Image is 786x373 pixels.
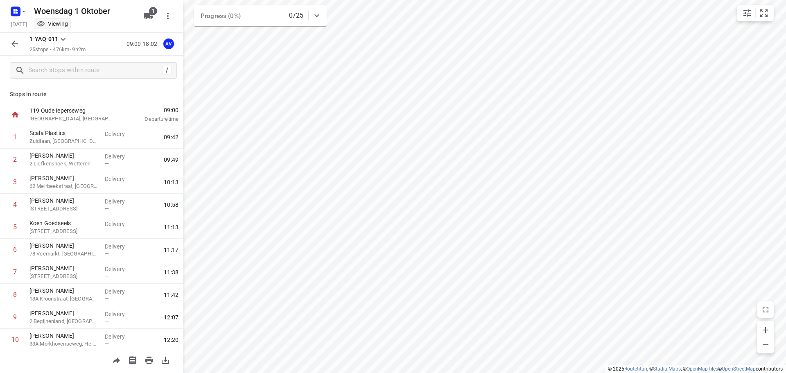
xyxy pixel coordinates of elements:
p: 119 Oude Ieperseweg [29,106,115,115]
p: 2 Begijnenland, [GEOGRAPHIC_DATA] [29,317,98,326]
span: 10:58 [164,201,178,209]
span: — [105,206,109,212]
div: 7 [13,268,17,276]
span: — [105,341,109,347]
span: 10:13 [164,178,178,186]
p: 78 Veemarkt, [GEOGRAPHIC_DATA] [29,250,98,258]
p: Delivery [105,197,135,206]
span: 11:17 [164,246,178,254]
button: 1 [140,8,156,24]
div: Progress (0%)0/25 [194,5,327,26]
p: 1-YAQ-011 [29,35,58,43]
p: Delivery [105,130,135,138]
a: OpenStreetMap [722,366,756,372]
p: [PERSON_NAME] [29,151,98,160]
p: [PERSON_NAME] [29,197,98,205]
span: — [105,318,109,324]
p: Delivery [105,265,135,273]
p: Koen Goedseels [29,219,98,227]
span: — [105,273,109,279]
p: Departure time [124,115,178,123]
p: 2 Liefkenshoek, Wetteren [29,160,98,168]
p: Delivery [105,152,135,161]
span: 09:49 [164,156,178,164]
p: [PERSON_NAME] [29,332,98,340]
span: — [105,183,109,189]
div: / [163,66,172,75]
p: Delivery [105,220,135,228]
span: 09:00 [124,106,178,114]
p: Stops in route [10,90,174,99]
p: [PERSON_NAME] [29,309,98,317]
span: 1 [149,7,157,15]
span: — [105,251,109,257]
span: 11:42 [164,291,178,299]
p: [PERSON_NAME] [29,242,98,250]
span: Assigned to Axel Verzele [160,40,177,47]
p: 09:00-18:02 [126,40,160,48]
p: 0/25 [289,11,303,20]
p: 13 Stationsstraat, Mechelen [29,227,98,235]
span: Download route [157,356,174,364]
span: Print route [141,356,157,364]
span: Progress (0%) [201,12,241,20]
button: Fit zoom [756,5,772,21]
span: 11:13 [164,223,178,231]
p: Delivery [105,310,135,318]
button: Map settings [739,5,755,21]
p: [PERSON_NAME] [29,264,98,272]
div: 10 [11,336,19,344]
span: Share route [108,356,124,364]
span: — [105,296,109,302]
div: 1 [13,133,17,141]
div: 8 [13,291,17,298]
p: Delivery [105,175,135,183]
span: 09:42 [164,133,178,141]
p: Zuidlaan, [GEOGRAPHIC_DATA] [29,137,98,145]
div: 9 [13,313,17,321]
span: Print shipping labels [124,356,141,364]
div: 4 [13,201,17,208]
p: [STREET_ADDRESS] [29,272,98,280]
p: 128 Blaasveldstraat, Willebroek [29,205,98,213]
div: 2 [13,156,17,163]
span: 12:20 [164,336,178,344]
span: — [105,138,109,144]
p: Delivery [105,287,135,296]
p: Delivery [105,332,135,341]
span: 11:38 [164,268,178,276]
p: 25 stops • 476km • 9h2m [29,46,86,54]
div: small contained button group [737,5,774,21]
div: 5 [13,223,17,231]
p: Delivery [105,242,135,251]
a: OpenMapTiles [687,366,718,372]
div: You are currently in view mode. To make any changes, go to edit project. [37,20,68,28]
a: Routetitan [624,366,647,372]
li: © 2025 , © , © © contributors [608,366,783,372]
p: 62 Meirbeekstraat, [GEOGRAPHIC_DATA] [29,182,98,190]
p: 33A Morkhovenseweg, Heist-op-den-Berg [29,340,98,348]
a: Stadia Maps [653,366,681,372]
span: — [105,228,109,234]
div: 6 [13,246,17,253]
div: 3 [13,178,17,186]
p: [PERSON_NAME] [29,174,98,182]
input: Search stops within route [28,64,163,77]
p: [PERSON_NAME] [29,287,98,295]
span: 12:07 [164,313,178,321]
p: Scala Plastics [29,129,98,137]
p: 13A Kroonstraat, Heist-op-den-Berg [29,295,98,303]
span: — [105,161,109,167]
p: [GEOGRAPHIC_DATA], [GEOGRAPHIC_DATA] [29,115,115,123]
